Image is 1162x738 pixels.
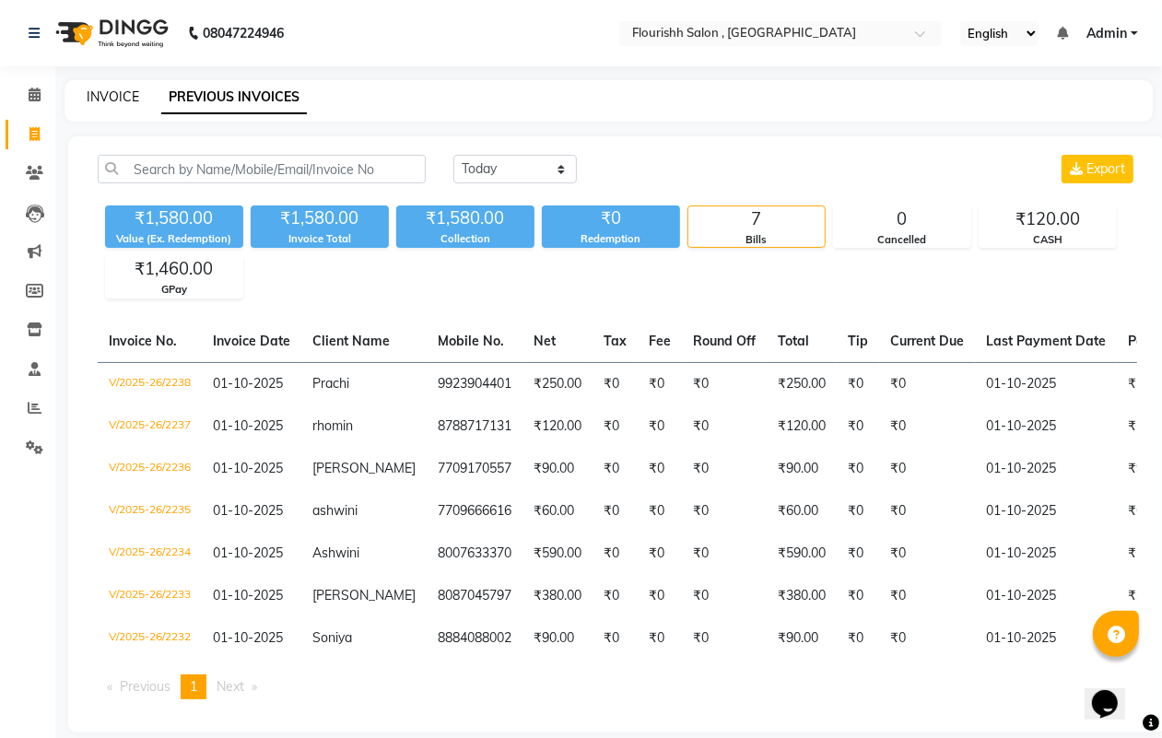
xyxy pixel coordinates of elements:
[98,155,426,183] input: Search by Name/Mobile/Email/Invoice No
[312,417,353,434] span: rhomin
[980,206,1116,232] div: ₹120.00
[312,629,352,646] span: Soniya
[767,362,837,405] td: ₹250.00
[682,490,767,533] td: ₹0
[217,678,244,695] span: Next
[213,333,290,349] span: Invoice Date
[1062,155,1133,183] button: Export
[427,533,522,575] td: 8007633370
[837,617,879,660] td: ₹0
[203,7,284,59] b: 08047224946
[975,405,1117,448] td: 01-10-2025
[213,587,283,603] span: 01-10-2025
[593,490,638,533] td: ₹0
[778,333,809,349] span: Total
[879,405,975,448] td: ₹0
[638,490,682,533] td: ₹0
[975,617,1117,660] td: 01-10-2025
[522,617,593,660] td: ₹90.00
[534,333,556,349] span: Net
[890,333,964,349] span: Current Due
[438,333,504,349] span: Mobile No.
[848,333,868,349] span: Tip
[693,333,756,349] span: Round Off
[109,333,177,349] span: Invoice No.
[427,575,522,617] td: 8087045797
[638,575,682,617] td: ₹0
[312,502,358,519] span: ashwini
[638,448,682,490] td: ₹0
[879,448,975,490] td: ₹0
[47,7,173,59] img: logo
[213,375,283,392] span: 01-10-2025
[542,231,680,247] div: Redemption
[975,448,1117,490] td: 01-10-2025
[593,448,638,490] td: ₹0
[98,617,202,660] td: V/2025-26/2232
[105,231,243,247] div: Value (Ex. Redemption)
[396,205,534,231] div: ₹1,580.00
[251,205,389,231] div: ₹1,580.00
[312,333,390,349] span: Client Name
[638,617,682,660] td: ₹0
[427,617,522,660] td: 8884088002
[213,417,283,434] span: 01-10-2025
[975,362,1117,405] td: 01-10-2025
[522,575,593,617] td: ₹380.00
[87,88,139,105] a: INVOICE
[593,405,638,448] td: ₹0
[593,617,638,660] td: ₹0
[427,448,522,490] td: 7709170557
[975,490,1117,533] td: 01-10-2025
[638,533,682,575] td: ₹0
[312,460,416,476] span: [PERSON_NAME]
[522,405,593,448] td: ₹120.00
[213,629,283,646] span: 01-10-2025
[879,362,975,405] td: ₹0
[682,448,767,490] td: ₹0
[837,405,879,448] td: ₹0
[682,362,767,405] td: ₹0
[98,674,1137,699] nav: Pagination
[106,256,242,282] div: ₹1,460.00
[522,533,593,575] td: ₹590.00
[767,575,837,617] td: ₹380.00
[522,490,593,533] td: ₹60.00
[837,490,879,533] td: ₹0
[1086,160,1125,177] span: Export
[427,362,522,405] td: 9923904401
[1086,24,1127,43] span: Admin
[106,282,242,298] div: GPay
[638,405,682,448] td: ₹0
[98,490,202,533] td: V/2025-26/2235
[427,405,522,448] td: 8788717131
[975,575,1117,617] td: 01-10-2025
[105,205,243,231] div: ₹1,580.00
[190,678,197,695] span: 1
[312,375,349,392] span: Prachi
[396,231,534,247] div: Collection
[767,533,837,575] td: ₹590.00
[834,206,970,232] div: 0
[98,575,202,617] td: V/2025-26/2233
[161,81,307,114] a: PREVIOUS INVOICES
[593,575,638,617] td: ₹0
[682,533,767,575] td: ₹0
[682,405,767,448] td: ₹0
[427,490,522,533] td: 7709666616
[522,448,593,490] td: ₹90.00
[312,545,359,561] span: Ashwini
[837,533,879,575] td: ₹0
[682,575,767,617] td: ₹0
[120,678,170,695] span: Previous
[682,617,767,660] td: ₹0
[522,362,593,405] td: ₹250.00
[837,448,879,490] td: ₹0
[638,362,682,405] td: ₹0
[837,362,879,405] td: ₹0
[98,362,202,405] td: V/2025-26/2238
[593,533,638,575] td: ₹0
[213,502,283,519] span: 01-10-2025
[767,617,837,660] td: ₹90.00
[767,490,837,533] td: ₹60.00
